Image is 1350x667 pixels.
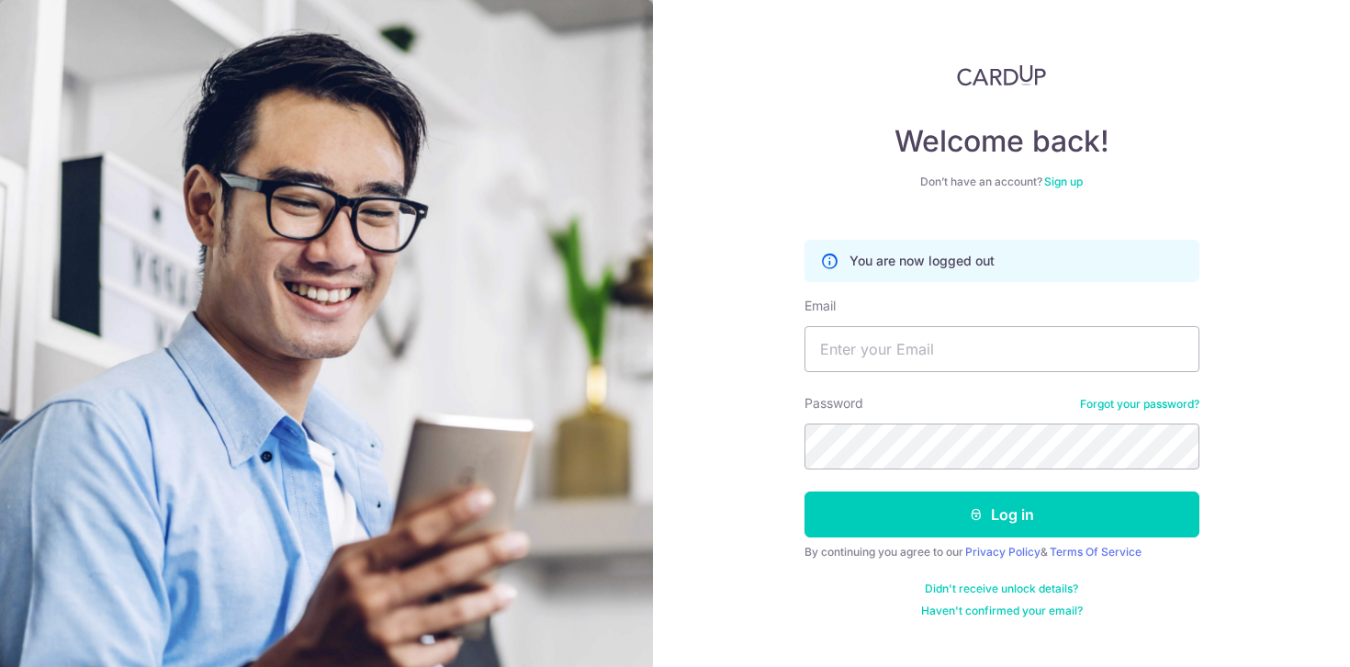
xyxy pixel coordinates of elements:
[804,123,1199,160] h4: Welcome back!
[849,252,995,270] p: You are now logged out
[1050,545,1142,559] a: Terms Of Service
[804,175,1199,189] div: Don’t have an account?
[921,604,1083,618] a: Haven't confirmed your email?
[925,582,1078,596] a: Didn't receive unlock details?
[804,492,1199,537] button: Log in
[804,326,1199,372] input: Enter your Email
[1044,175,1083,188] a: Sign up
[965,545,1041,559] a: Privacy Policy
[804,394,863,413] label: Password
[957,64,1047,86] img: CardUp Logo
[804,297,836,315] label: Email
[804,545,1199,560] div: By continuing you agree to our &
[1080,397,1199,412] a: Forgot your password?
